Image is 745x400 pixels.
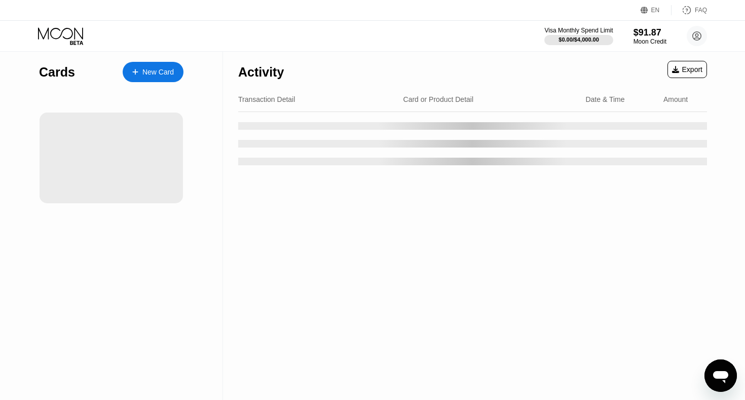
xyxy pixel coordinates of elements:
[544,27,613,34] div: Visa Monthly Spend Limit
[123,62,183,82] div: New Card
[142,68,174,77] div: New Card
[634,38,666,45] div: Moon Credit
[585,95,624,103] div: Date & Time
[238,65,284,80] div: Activity
[39,65,75,80] div: Cards
[667,61,707,78] div: Export
[238,95,295,103] div: Transaction Detail
[634,27,666,38] div: $91.87
[695,7,707,14] div: FAQ
[672,5,707,15] div: FAQ
[544,27,613,45] div: Visa Monthly Spend Limit$0.00/$4,000.00
[634,27,666,45] div: $91.87Moon Credit
[651,7,660,14] div: EN
[641,5,672,15] div: EN
[663,95,688,103] div: Amount
[704,359,737,392] iframe: Button to launch messaging window
[558,37,599,43] div: $0.00 / $4,000.00
[672,65,702,74] div: Export
[403,95,474,103] div: Card or Product Detail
